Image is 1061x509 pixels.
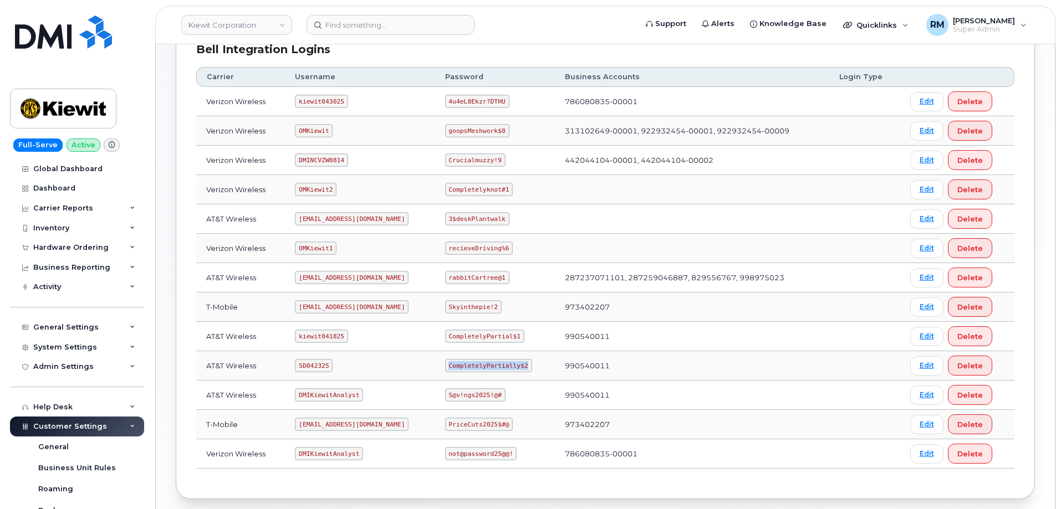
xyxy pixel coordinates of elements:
[953,16,1015,25] span: [PERSON_NAME]
[196,204,285,234] td: AT&T Wireless
[295,153,348,167] code: DMINCVZW0814
[555,67,829,87] th: Business Accounts
[196,410,285,439] td: T-Mobile
[445,359,532,372] code: CompletelyPartially$2
[445,95,509,108] code: 4u4eL8Ekzr?DTHU
[295,95,348,108] code: kiewit043025
[910,239,943,258] a: Edit
[295,183,336,196] code: OMKiewit2
[295,241,336,255] code: OMKiewit1
[295,212,409,225] code: [EMAIL_ADDRESS][DOMAIN_NAME]
[555,263,829,292] td: 287237071101, 287259046887, 829556767, 998975023
[953,25,1015,34] span: Super Admin
[445,241,513,255] code: recieveDriving%6
[445,212,509,225] code: 3$deskPlantwalk
[948,209,992,229] button: Delete
[555,351,829,381] td: 990540011
[910,356,943,376] a: Edit
[555,322,829,351] td: 990540011
[445,271,509,284] code: rabbitCartree@1
[555,146,829,175] td: 442044104-00001, 442044104-00002
[957,390,983,400] span: Delete
[445,388,506,402] code: S@v!ngs2025!@#
[555,439,829,469] td: 786080835-00001
[295,388,363,402] code: DMIKiewitAnalyst
[948,238,992,258] button: Delete
[295,418,409,431] code: [EMAIL_ADDRESS][DOMAIN_NAME]
[295,447,363,460] code: DMIKiewitAnalyst
[445,330,524,343] code: CompletelyPartial$1
[742,13,834,35] a: Knowledge Base
[196,263,285,292] td: AT&T Wireless
[295,300,409,313] code: [EMAIL_ADDRESS][DOMAIN_NAME]
[910,151,943,170] a: Edit
[555,381,829,410] td: 990540011
[295,359,333,372] code: SD042325
[555,87,829,116] td: 786080835-00001
[957,155,983,166] span: Delete
[957,96,983,107] span: Delete
[196,42,1014,58] div: Bell Integration Logins
[957,126,983,136] span: Delete
[196,322,285,351] td: AT&T Wireless
[555,292,829,322] td: 973402207
[948,268,992,287] button: Delete
[835,14,916,36] div: Quicklinks
[957,449,983,459] span: Delete
[910,121,943,141] a: Edit
[655,18,686,29] span: Support
[196,381,285,410] td: AT&T Wireless
[948,356,992,376] button: Delete
[196,67,285,87] th: Carrier
[445,183,513,196] code: Completelyknot#1
[957,302,983,312] span: Delete
[910,92,943,111] a: Edit
[910,268,943,287] a: Edit
[196,87,285,116] td: Verizon Wireless
[948,414,992,434] button: Delete
[957,273,983,283] span: Delete
[196,116,285,146] td: Verizon Wireless
[285,67,435,87] th: Username
[1013,461,1053,501] iframe: Messenger Launcher
[295,124,333,137] code: OMKiewit
[196,146,285,175] td: Verizon Wireless
[957,184,983,195] span: Delete
[948,150,992,170] button: Delete
[196,292,285,322] td: T-Mobile
[445,153,506,167] code: Crucialmuzzy!9
[555,116,829,146] td: 313102649-00001, 922932454-00001, 922932454-00009
[445,447,517,460] code: not@password25@@!
[957,361,983,371] span: Delete
[445,418,513,431] code: PriceCuts2025$#@
[910,297,943,317] a: Edit
[919,14,1034,36] div: Rachel Miller
[910,385,943,405] a: Edit
[957,214,983,224] span: Delete
[445,124,509,137] code: goopsMeshwork$8
[856,20,897,29] span: Quicklinks
[910,180,943,199] a: Edit
[948,179,992,199] button: Delete
[910,415,943,434] a: Edit
[948,297,992,317] button: Delete
[555,410,829,439] td: 973402207
[948,385,992,405] button: Delete
[910,327,943,346] a: Edit
[759,18,827,29] span: Knowledge Base
[435,67,555,87] th: Password
[196,351,285,381] td: AT&T Wireless
[295,271,409,284] code: [EMAIL_ADDRESS][DOMAIN_NAME]
[307,15,475,35] input: Find something...
[694,13,742,35] a: Alerts
[196,439,285,469] td: Verizon Wireless
[196,234,285,263] td: Verizon Wireless
[829,67,900,87] th: Login Type
[295,330,348,343] code: kiewit041825
[957,419,983,430] span: Delete
[910,209,943,229] a: Edit
[711,18,734,29] span: Alerts
[930,18,945,32] span: RM
[957,243,983,254] span: Delete
[638,13,694,35] a: Support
